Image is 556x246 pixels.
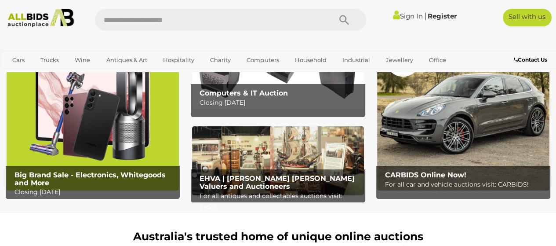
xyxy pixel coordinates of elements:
[503,9,552,26] a: Sell with us
[69,53,96,67] a: Wine
[40,67,114,82] a: [GEOGRAPHIC_DATA]
[385,179,546,190] p: For all car and vehicle auctions visit: CARBIDS!
[385,171,466,179] b: CARBIDS Online Now!
[4,9,77,27] img: Allbids.com.au
[200,174,355,191] b: EHVA | [PERSON_NAME] [PERSON_NAME] Valuers and Auctioneers
[337,53,376,67] a: Industrial
[200,97,360,108] p: Closing [DATE]
[7,67,36,82] a: Sports
[101,53,153,67] a: Antiques & Art
[424,11,426,21] span: |
[514,56,547,63] b: Contact Us
[289,53,332,67] a: Household
[192,40,364,109] img: Computers & IT Auction
[241,53,284,67] a: Computers
[514,55,549,65] a: Contact Us
[423,53,451,67] a: Office
[204,53,236,67] a: Charity
[200,89,288,97] b: Computers & IT Auction
[35,53,65,67] a: Trucks
[393,12,423,20] a: Sign In
[192,40,364,109] a: Computers & IT Auction Computers & IT Auction Closing [DATE]
[428,12,457,20] a: Register
[157,53,200,67] a: Hospitality
[380,53,419,67] a: Jewellery
[11,231,545,243] h1: Australia's trusted home of unique online auctions
[7,53,30,67] a: Cars
[192,126,364,195] a: EHVA | Evans Hastings Valuers and Auctioneers EHVA | [PERSON_NAME] [PERSON_NAME] Valuers and Auct...
[15,187,175,198] p: Closing [DATE]
[7,40,179,191] a: Big Brand Sale - Electronics, Whitegoods and More Big Brand Sale - Electronics, Whitegoods and Mo...
[15,171,166,187] b: Big Brand Sale - Electronics, Whitegoods and More
[377,40,549,191] img: CARBIDS Online Now!
[322,9,366,31] button: Search
[200,191,360,213] p: For all antiques and collectables auctions visit: EHVA
[192,126,364,195] img: EHVA | Evans Hastings Valuers and Auctioneers
[7,40,179,191] img: Big Brand Sale - Electronics, Whitegoods and More
[377,40,549,191] a: CARBIDS Online Now! CARBIDS Online Now! For all car and vehicle auctions visit: CARBIDS!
